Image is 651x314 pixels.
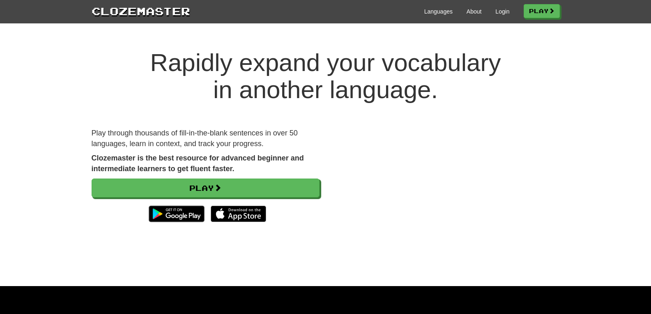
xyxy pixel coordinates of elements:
a: Languages [424,7,453,16]
a: Play [524,4,560,18]
p: Play through thousands of fill-in-the-blank sentences in over 50 languages, learn in context, and... [92,128,320,149]
a: Login [495,7,509,16]
a: Clozemaster [92,3,190,18]
strong: Clozemaster is the best resource for advanced beginner and intermediate learners to get fluent fa... [92,154,304,173]
img: Download_on_the_App_Store_Badge_US-UK_135x40-25178aeef6eb6b83b96f5f2d004eda3bffbb37122de64afbaef7... [211,206,266,222]
a: Play [92,179,320,197]
img: Get it on Google Play [145,202,208,226]
a: About [467,7,482,16]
